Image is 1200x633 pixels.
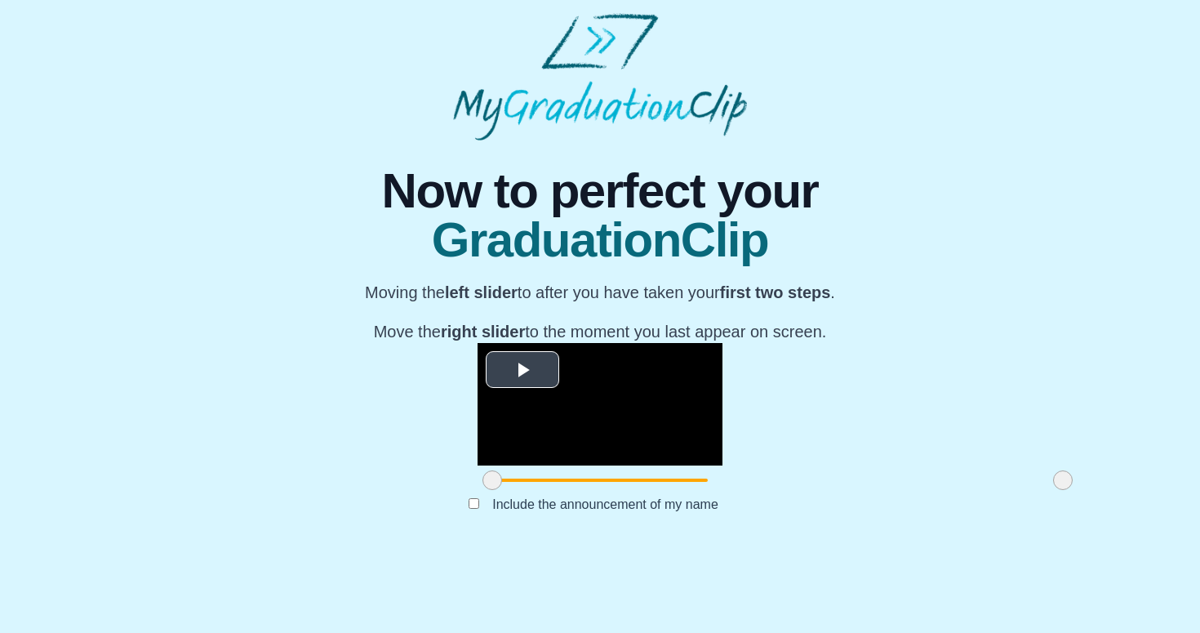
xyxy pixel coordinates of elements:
b: first two steps [720,283,831,301]
b: left slider [445,283,518,301]
div: Video Player [478,343,722,466]
span: Now to perfect your [365,167,835,216]
button: Play Video [486,351,559,388]
p: Move the to the moment you last appear on screen. [365,320,835,343]
b: right slider [441,323,525,341]
label: Include the announcement of my name [479,491,731,518]
p: Moving the to after you have taken your . [365,281,835,304]
img: MyGraduationClip [453,13,747,140]
span: GraduationClip [365,216,835,265]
